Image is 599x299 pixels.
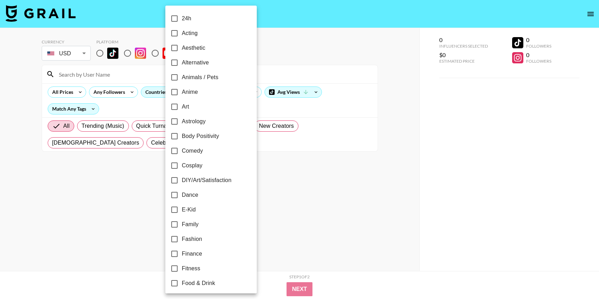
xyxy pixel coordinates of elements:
[182,206,196,214] span: E-Kid
[182,132,219,140] span: Body Positivity
[182,250,202,258] span: Finance
[182,264,200,273] span: Fitness
[182,161,202,170] span: Cosplay
[182,117,206,126] span: Astrology
[182,29,198,37] span: Acting
[564,264,591,291] iframe: Drift Widget Chat Controller
[182,279,215,287] span: Food & Drink
[182,176,232,185] span: DIY/Art/Satisfaction
[182,235,202,243] span: Fashion
[182,220,199,229] span: Family
[182,58,209,67] span: Alternative
[182,191,198,199] span: Dance
[182,44,205,52] span: Aesthetic
[182,147,203,155] span: Comedy
[182,103,189,111] span: Art
[182,14,191,23] span: 24h
[182,88,198,96] span: Anime
[182,73,218,82] span: Animals / Pets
